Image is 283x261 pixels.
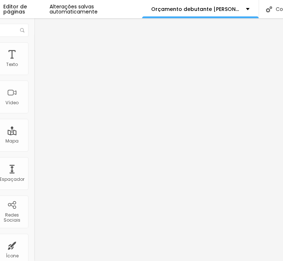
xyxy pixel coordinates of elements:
div: Alterações salvas automaticamente [50,4,142,14]
img: Icone [20,28,24,32]
div: Ícone [6,253,19,258]
p: Orçamento debutante [PERSON_NAME] [151,7,240,12]
img: Icone [266,6,272,12]
div: Mapa [5,139,19,144]
div: Vídeo [5,100,19,105]
div: Texto [6,62,18,67]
